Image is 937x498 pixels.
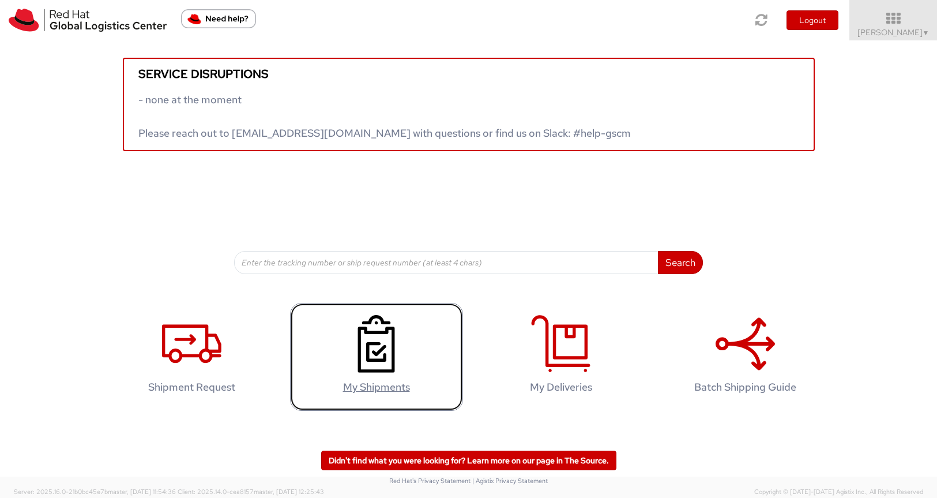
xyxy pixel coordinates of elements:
[123,58,815,151] a: Service disruptions - none at the moment Please reach out to [EMAIL_ADDRESS][DOMAIN_NAME] with qu...
[108,488,176,496] span: master, [DATE] 11:54:36
[475,303,648,411] a: My Deliveries
[787,10,838,30] button: Logout
[857,27,930,38] span: [PERSON_NAME]
[138,68,799,80] h5: Service disruptions
[389,477,471,485] a: Red Hat's Privacy Statement
[9,9,167,32] img: rh-logistics-00dfa346123c4ec078e1.svg
[178,488,324,496] span: Client: 2025.14.0-cea8157
[106,303,279,411] a: Shipment Request
[472,477,548,485] a: | Agistix Privacy Statement
[659,303,832,411] a: Batch Shipping Guide
[14,488,176,496] span: Server: 2025.16.0-21b0bc45e7b
[923,28,930,38] span: ▼
[234,251,658,274] input: Enter the tracking number or ship request number (at least 4 chars)
[290,303,463,411] a: My Shipments
[658,251,703,274] button: Search
[254,488,324,496] span: master, [DATE] 12:25:43
[671,381,820,393] h4: Batch Shipping Guide
[181,9,256,28] button: Need help?
[138,93,631,140] span: - none at the moment Please reach out to [EMAIL_ADDRESS][DOMAIN_NAME] with questions or find us o...
[754,488,923,497] span: Copyright © [DATE]-[DATE] Agistix Inc., All Rights Reserved
[118,381,266,393] h4: Shipment Request
[321,451,616,470] a: Didn't find what you were looking for? Learn more on our page in The Source.
[302,381,451,393] h4: My Shipments
[487,381,635,393] h4: My Deliveries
